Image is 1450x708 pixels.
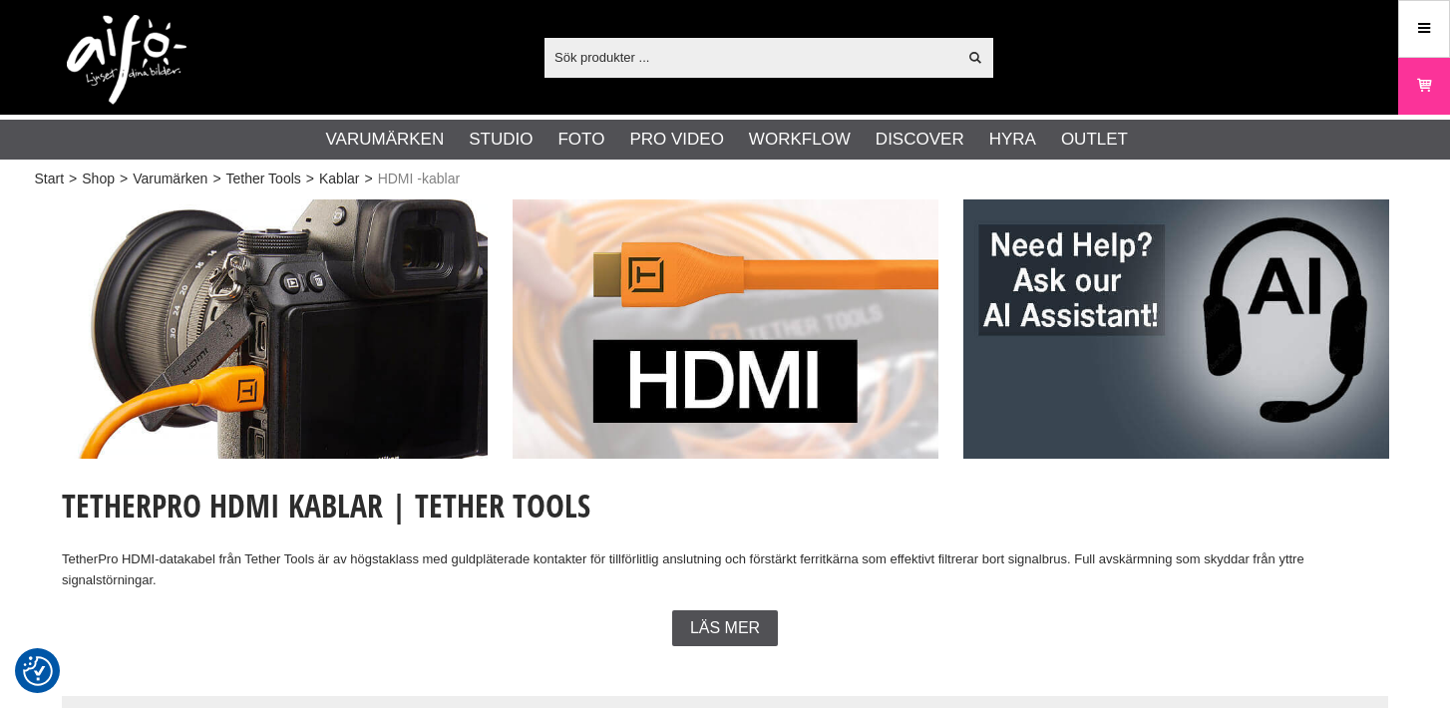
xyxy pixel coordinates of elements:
[513,199,938,459] img: Annons:003 ban-tet-HDMI.jpg
[319,169,359,189] a: Kablar
[35,169,65,189] a: Start
[82,169,115,189] a: Shop
[62,549,1388,591] p: TetherPro HDMI-datakabel från Tether Tools är av högstaklass med guldpläterade kontakter för till...
[62,484,1388,528] h1: TetherPro HDMI Kablar | Tether Tools
[62,199,488,459] img: Annons:002 ban-tet-tetherproHDMI001.jpg
[690,619,760,637] span: Läs mer
[326,127,445,153] a: Varumärken
[23,653,53,689] button: Samtyckesinställningar
[629,127,723,153] a: Pro Video
[306,169,314,189] span: >
[557,127,604,153] a: Foto
[120,169,128,189] span: >
[749,127,851,153] a: Workflow
[469,127,533,153] a: Studio
[544,42,956,72] input: Sök produkter ...
[69,169,77,189] span: >
[212,169,220,189] span: >
[364,169,372,189] span: >
[963,199,1389,459] img: Annons:007 ban-elin-AIelin-eng.jpg
[989,127,1036,153] a: Hyra
[226,169,301,189] a: Tether Tools
[133,169,207,189] a: Varumärken
[876,127,964,153] a: Discover
[1061,127,1128,153] a: Outlet
[23,656,53,686] img: Revisit consent button
[378,169,460,189] span: HDMI -kablar
[67,15,186,105] img: logo.png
